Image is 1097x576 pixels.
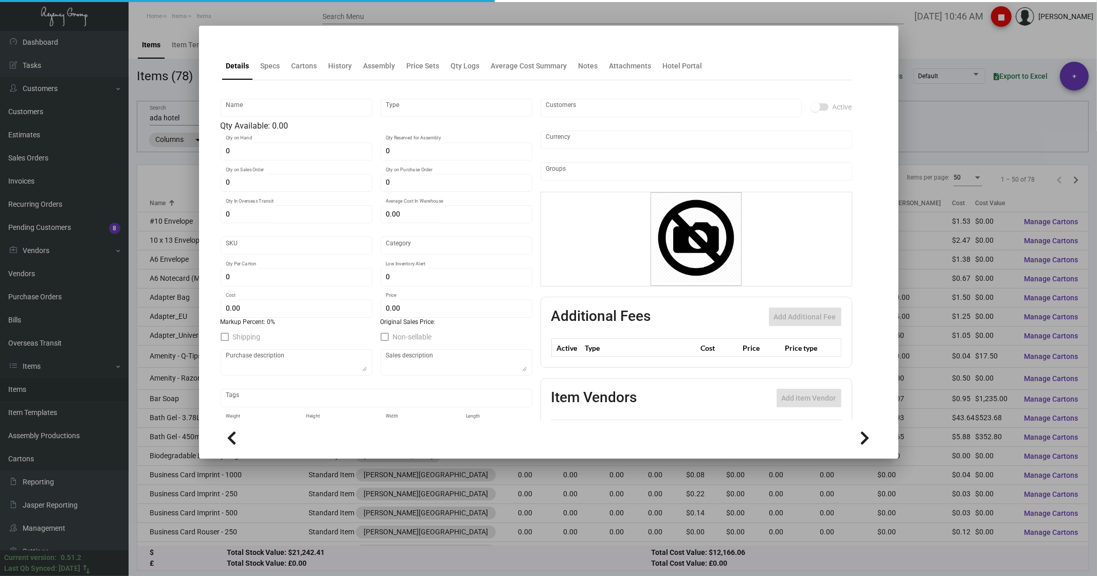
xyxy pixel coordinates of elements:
[579,61,598,71] div: Notes
[583,339,698,357] th: Type
[407,61,440,71] div: Price Sets
[451,61,480,71] div: Qty Logs
[698,339,740,357] th: Cost
[782,394,836,402] span: Add item Vendor
[595,420,753,438] th: Vendor
[777,389,841,407] button: Add item Vendor
[226,61,249,71] div: Details
[833,101,852,113] span: Active
[61,552,81,563] div: 0.51.2
[551,389,637,407] h2: Item Vendors
[546,104,796,112] input: Add new..
[221,120,532,132] div: Qty Available: 0.00
[551,339,583,357] th: Active
[4,563,80,574] div: Last Qb Synced: [DATE]
[753,420,841,438] th: SKU
[292,61,317,71] div: Cartons
[546,167,847,175] input: Add new..
[364,61,395,71] div: Assembly
[609,61,652,71] div: Attachments
[393,331,432,343] span: Non-sellable
[491,61,567,71] div: Average Cost Summary
[551,420,595,438] th: Preffered
[663,61,703,71] div: Hotel Portal
[769,308,841,326] button: Add Additional Fee
[261,61,280,71] div: Specs
[551,308,651,326] h2: Additional Fees
[740,339,782,357] th: Price
[329,61,352,71] div: History
[782,339,829,357] th: Price type
[774,313,836,321] span: Add Additional Fee
[233,331,261,343] span: Shipping
[4,552,57,563] div: Current version:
